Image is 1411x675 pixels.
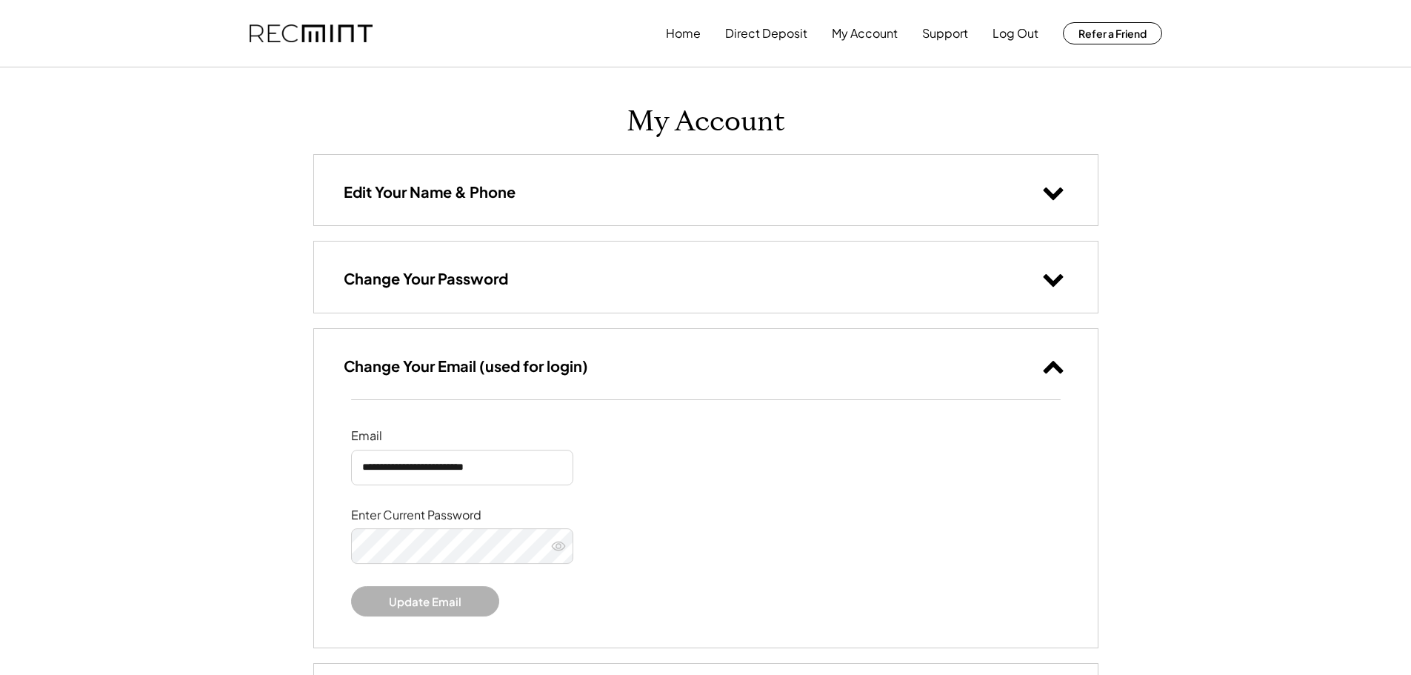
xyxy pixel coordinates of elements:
h3: Change Your Password [344,269,508,288]
button: Home [666,19,701,48]
img: recmint-logotype%403x.png [250,24,373,43]
button: My Account [832,19,898,48]
button: Direct Deposit [725,19,807,48]
h3: Edit Your Name & Phone [344,182,516,202]
div: Enter Current Password [351,508,499,523]
h1: My Account [627,104,785,139]
button: Log Out [993,19,1038,48]
button: Update Email [351,586,499,616]
button: Refer a Friend [1063,22,1162,44]
div: Email [351,428,499,444]
h3: Change Your Email (used for login) [344,356,588,376]
button: Support [922,19,968,48]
